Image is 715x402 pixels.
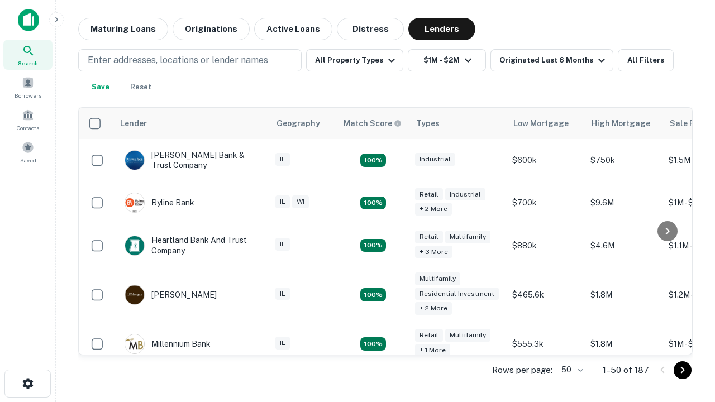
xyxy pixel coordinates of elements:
button: Save your search to get updates of matches that match your search criteria. [83,76,118,98]
button: Originated Last 6 Months [490,49,613,71]
div: + 3 more [415,246,452,259]
a: Saved [3,137,53,167]
p: Rows per page: [492,363,552,377]
img: picture [125,151,144,170]
div: + 2 more [415,203,452,216]
button: Go to next page [674,361,692,379]
div: Geography [277,117,320,130]
button: Lenders [408,18,475,40]
div: [PERSON_NAME] Bank & Trust Company [125,150,259,170]
a: Contacts [3,104,53,135]
button: All Filters [618,49,674,71]
button: Reset [123,76,159,98]
div: Matching Properties: 28, hasApolloMatch: undefined [360,154,386,167]
div: Originated Last 6 Months [499,54,608,67]
div: Retail [415,231,443,243]
div: Matching Properties: 16, hasApolloMatch: undefined [360,337,386,351]
button: Active Loans [254,18,332,40]
h6: Match Score [344,117,399,130]
button: Originations [173,18,250,40]
td: $880k [507,224,585,266]
td: $600k [507,139,585,181]
div: 50 [557,362,585,378]
td: $465.6k [507,267,585,323]
a: Search [3,40,53,70]
div: Multifamily [415,272,460,285]
div: IL [275,337,290,350]
img: picture [125,334,144,353]
span: Borrowers [15,91,41,100]
th: Geography [270,108,337,139]
button: Enter addresses, locations or lender names [78,49,302,71]
div: WI [292,195,309,208]
button: Maturing Loans [78,18,168,40]
th: Capitalize uses an advanced AI algorithm to match your search with the best lender. The match sco... [337,108,409,139]
div: [PERSON_NAME] [125,285,217,305]
button: $1M - $2M [408,49,486,71]
p: 1–50 of 187 [603,363,649,377]
img: picture [125,193,144,212]
div: Types [416,117,440,130]
div: IL [275,153,290,166]
div: Residential Investment [415,288,499,300]
div: + 1 more [415,344,450,357]
img: capitalize-icon.png [18,9,39,31]
th: Types [409,108,507,139]
div: Industrial [445,188,485,201]
img: picture [125,236,144,255]
div: IL [275,238,290,251]
div: Lender [120,117,147,130]
td: $555.3k [507,323,585,365]
div: Multifamily [445,231,490,243]
span: Search [18,59,38,68]
div: Byline Bank [125,193,194,213]
iframe: Chat Widget [659,313,715,366]
th: Lender [113,108,270,139]
div: IL [275,288,290,300]
th: Low Mortgage [507,108,585,139]
div: Retail [415,188,443,201]
div: IL [275,195,290,208]
th: High Mortgage [585,108,663,139]
span: Saved [20,156,36,165]
div: Matching Properties: 27, hasApolloMatch: undefined [360,288,386,301]
div: Matching Properties: 20, hasApolloMatch: undefined [360,197,386,210]
div: High Mortgage [592,117,650,130]
div: Retail [415,329,443,342]
div: Industrial [415,153,455,166]
div: Low Mortgage [513,117,569,130]
div: Capitalize uses an advanced AI algorithm to match your search with the best lender. The match sco... [344,117,402,130]
button: All Property Types [306,49,403,71]
td: $4.6M [585,224,663,266]
span: Contacts [17,123,39,132]
img: picture [125,285,144,304]
div: + 2 more [415,302,452,315]
td: $1.8M [585,323,663,365]
button: Distress [337,18,404,40]
div: Heartland Bank And Trust Company [125,235,259,255]
td: $700k [507,181,585,224]
div: Millennium Bank [125,334,211,354]
p: Enter addresses, locations or lender names [88,54,268,67]
td: $750k [585,139,663,181]
td: $9.6M [585,181,663,224]
div: Matching Properties: 18, hasApolloMatch: undefined [360,239,386,252]
div: Multifamily [445,329,490,342]
a: Borrowers [3,72,53,102]
td: $1.8M [585,267,663,323]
